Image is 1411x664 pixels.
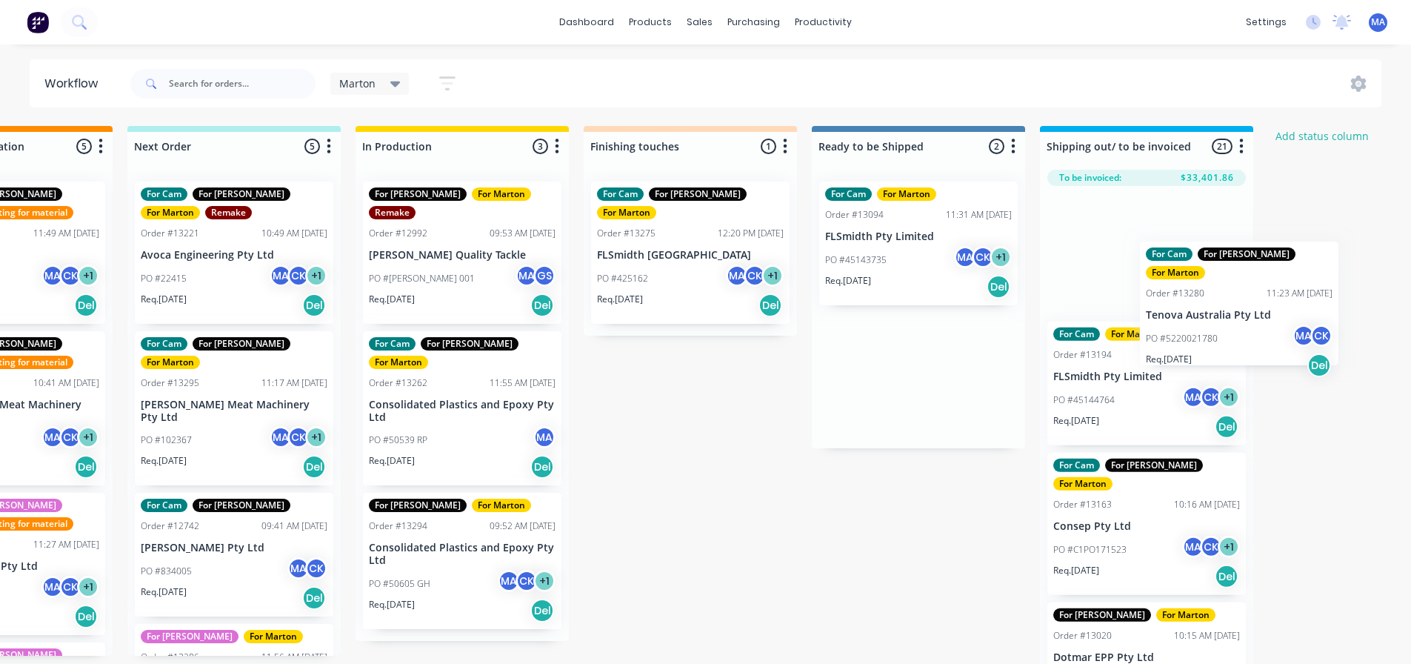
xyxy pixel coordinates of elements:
[787,11,859,33] div: productivity
[1212,139,1232,154] span: 21
[621,11,679,33] div: products
[76,139,92,154] span: 5
[169,69,316,99] input: Search for orders...
[818,139,964,154] input: Enter column name…
[590,139,736,154] input: Enter column name…
[134,139,280,154] input: Enter column name…
[339,76,376,91] span: Marton
[552,11,621,33] a: dashboard
[720,11,787,33] div: purchasing
[27,11,49,33] img: Factory
[304,139,320,154] span: 5
[679,11,720,33] div: sales
[533,139,548,154] span: 3
[761,139,776,154] span: 1
[44,75,105,93] div: Workflow
[1047,139,1192,154] input: Enter column name…
[1268,126,1377,146] button: Add status column
[1181,171,1234,185] span: $33,401.86
[1059,171,1121,185] span: To be invoiced:
[989,139,1004,154] span: 2
[362,139,508,154] input: Enter column name…
[1371,16,1385,29] span: MA
[1238,11,1294,33] div: settings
